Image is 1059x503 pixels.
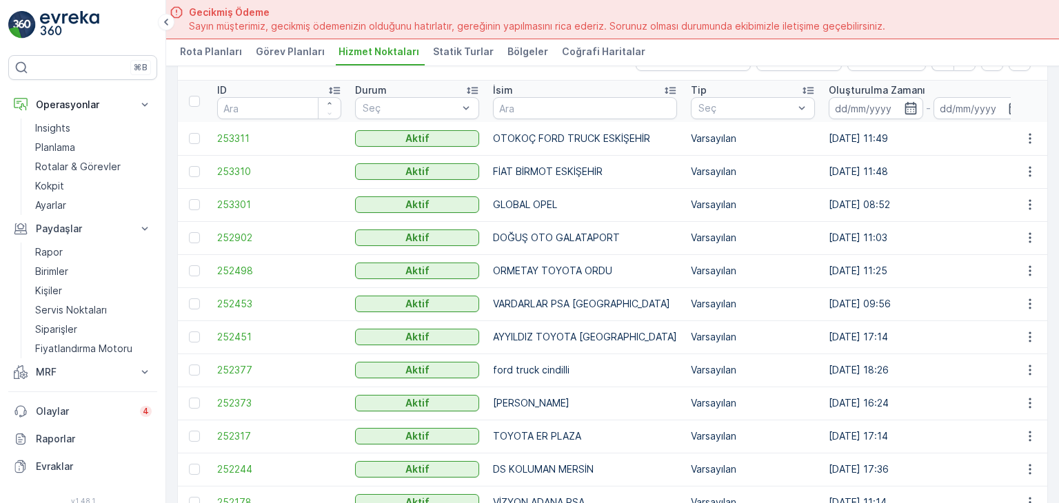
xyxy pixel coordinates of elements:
[30,119,157,138] a: Insights
[405,462,430,476] p: Aktif
[30,196,157,215] a: Ayarlar
[143,406,149,417] p: 4
[486,387,684,420] td: [PERSON_NAME]
[30,243,157,262] a: Rapor
[35,198,66,212] p: Ayarlar
[822,453,1034,486] td: [DATE] 17:36
[30,339,157,358] a: Fiyatlandırma Motoru
[189,398,200,409] div: Toggle Row Selected
[217,297,341,311] a: 252453
[493,97,677,119] input: Ara
[355,163,479,180] button: Aktif
[217,429,341,443] a: 252317
[355,229,479,246] button: Aktif
[829,97,923,119] input: dd/mm/yyyy
[684,320,822,353] td: Varsayılan
[189,365,200,376] div: Toggle Row Selected
[30,157,157,176] a: Rotalar & Görevler
[35,141,75,154] p: Planlama
[217,264,341,278] a: 252498
[8,453,157,480] a: Evraklar
[822,287,1034,320] td: [DATE] 09:56
[405,363,430,377] p: Aktif
[30,176,157,196] a: Kokpit
[355,83,387,97] p: Durum
[684,353,822,387] td: Varsayılan
[189,265,200,276] div: Toggle Row Selected
[35,121,70,135] p: Insights
[189,232,200,243] div: Toggle Row Selected
[355,362,479,378] button: Aktif
[926,100,931,116] p: -
[405,165,430,178] p: Aktif
[217,462,341,476] a: 252244
[684,188,822,221] td: Varsayılan
[486,221,684,254] td: DOĞUŞ OTO GALATAPORT
[698,101,794,115] p: Seç
[822,254,1034,287] td: [DATE] 11:25
[405,231,430,245] p: Aktif
[486,353,684,387] td: ford truck cindilli
[35,284,62,298] p: Kişiler
[217,97,341,119] input: Ara
[217,132,341,145] span: 253311
[822,188,1034,221] td: [DATE] 08:52
[405,198,430,212] p: Aktif
[829,83,925,97] p: Oluşturulma Zamanı
[217,83,227,97] p: ID
[822,155,1034,188] td: [DATE] 11:48
[405,297,430,311] p: Aktif
[355,461,479,478] button: Aktif
[36,404,132,418] p: Olaylar
[493,83,513,97] p: İsim
[684,420,822,453] td: Varsayılan
[691,83,707,97] p: Tip
[684,287,822,320] td: Varsayılan
[30,262,157,281] a: Birimler
[684,387,822,420] td: Varsayılan
[217,330,341,344] a: 252451
[486,188,684,221] td: GLOBAL OPEL
[35,245,63,259] p: Rapor
[507,45,548,59] span: Bölgeler
[8,358,157,386] button: MRF
[486,420,684,453] td: TOYOTA ER PLAZA
[189,199,200,210] div: Toggle Row Selected
[40,11,99,39] img: logo_light-DOdMpM7g.png
[36,432,152,446] p: Raporlar
[217,231,341,245] a: 252902
[363,101,458,115] p: Seç
[405,264,430,278] p: Aktif
[30,300,157,320] a: Servis Noktaları
[8,398,157,425] a: Olaylar4
[405,132,430,145] p: Aktif
[684,122,822,155] td: Varsayılan
[8,11,36,39] img: logo
[217,165,341,178] span: 253310
[36,222,130,236] p: Paydaşlar
[486,320,684,353] td: AYYILDIZ TOYOTA [GEOGRAPHIC_DATA]
[684,221,822,254] td: Varsayılan
[217,396,341,410] span: 252373
[180,45,242,59] span: Rota Planları
[486,254,684,287] td: ORMETAY TOYOTA ORDU
[355,130,479,147] button: Aktif
[8,91,157,119] button: Operasyonlar
[35,322,77,336] p: Siparişler
[355,296,479,312] button: Aktif
[217,198,341,212] a: 253301
[355,428,479,444] button: Aktif
[189,298,200,309] div: Toggle Row Selected
[486,155,684,188] td: FİAT BİRMOT ESKİŞEHİR
[189,6,885,19] span: Gecikmiş Ödeme
[822,387,1034,420] td: [DATE] 16:24
[562,45,645,59] span: Coğrafi Haritalar
[684,254,822,287] td: Varsayılan
[35,160,121,174] p: Rotalar & Görevler
[35,303,107,317] p: Servis Noktaları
